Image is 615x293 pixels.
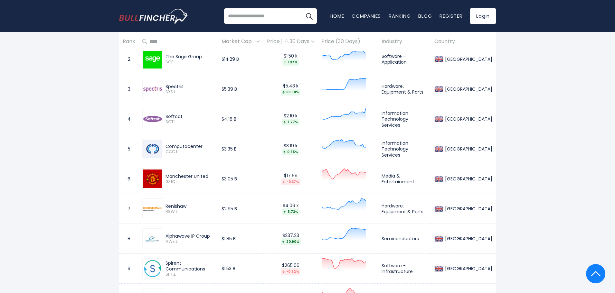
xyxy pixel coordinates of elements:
[470,8,496,24] a: Login
[431,32,496,51] th: Country
[267,83,314,96] div: $5.43 k
[267,38,314,45] div: Price | 30 Days
[267,53,314,66] div: $1.50 k
[440,13,462,19] a: Register
[267,143,314,155] div: $3.19 k
[218,224,263,254] td: $1.85 B
[166,173,214,179] div: Manchester United
[267,173,314,185] div: $17.69
[143,50,162,69] img: SGE.L.png
[143,229,162,248] img: AWE.L.png
[143,169,162,188] img: 0Z1Q.L.png
[119,74,139,104] td: 3
[218,254,263,284] td: $1.53 B
[218,104,263,134] td: $4.18 B
[378,224,431,254] td: Semiconductors
[166,260,214,272] div: Spirent Communications
[443,176,492,182] div: [GEOGRAPHIC_DATA]
[143,207,162,211] img: RSW.L.png
[281,268,300,275] div: -0.72%
[143,110,162,128] img: SCT.L.png
[267,203,314,215] div: $4.06 k
[378,254,431,284] td: Software - Infrastructure
[378,134,431,164] td: Information Technology Services
[143,87,162,92] img: SXS.L.png
[443,236,492,242] div: [GEOGRAPHIC_DATA]
[318,32,378,51] th: Price (30 Days)
[222,37,255,47] span: Market Cap
[119,9,188,23] a: Go to homepage
[166,84,214,89] div: Spectris
[143,259,162,278] img: SPT.L.png
[166,203,214,209] div: Renishaw
[166,149,214,155] span: CCC.L
[166,209,214,215] span: RSW.L
[378,74,431,104] td: Hardware, Equipment & Parts
[378,32,431,51] th: Industry
[166,54,214,60] div: The Sage Group
[166,239,214,244] span: AWE.L
[378,194,431,224] td: Hardware, Equipment & Parts
[443,266,492,271] div: [GEOGRAPHIC_DATA]
[218,164,263,194] td: $3.05 B
[282,208,299,215] div: 5.73%
[119,134,139,164] td: 5
[166,143,214,149] div: Computacenter
[218,44,263,74] td: $14.29 B
[166,179,214,185] span: 0Z1Q.L
[119,254,139,284] td: 9
[389,13,411,19] a: Ranking
[218,74,263,104] td: $5.39 B
[418,13,432,19] a: Blog
[166,233,214,239] div: Alphawave IP Group
[267,113,314,125] div: $2.10 k
[119,9,188,23] img: bullfincher logo
[119,44,139,74] td: 2
[119,194,139,224] td: 7
[267,233,314,245] div: $237.23
[281,238,301,245] div: 20.90%
[119,164,139,194] td: 6
[218,134,263,164] td: $3.35 B
[378,104,431,134] td: Information Technology Services
[281,89,300,96] div: 63.80%
[330,13,344,19] a: Home
[282,149,299,155] div: 0.55%
[352,13,381,19] a: Companies
[282,119,299,125] div: 7.27%
[166,119,214,125] span: SCT.L
[218,194,263,224] td: $2.95 B
[166,114,214,119] div: Softcat
[378,164,431,194] td: Media & Entertainment
[119,32,139,51] th: Rank
[443,116,492,122] div: [GEOGRAPHIC_DATA]
[443,206,492,212] div: [GEOGRAPHIC_DATA]
[443,56,492,62] div: [GEOGRAPHIC_DATA]
[143,140,162,158] img: CCC.L.png
[267,262,314,275] div: $265.06
[301,8,317,24] button: Search
[119,224,139,254] td: 8
[166,272,214,277] span: SPT.L
[166,89,214,95] span: SXS.L
[119,104,139,134] td: 4
[281,179,300,185] div: -0.37%
[443,86,492,92] div: [GEOGRAPHIC_DATA]
[443,146,492,152] div: [GEOGRAPHIC_DATA]
[378,44,431,74] td: Software - Application
[282,59,299,66] div: 1.37%
[166,60,214,65] span: SGE.L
